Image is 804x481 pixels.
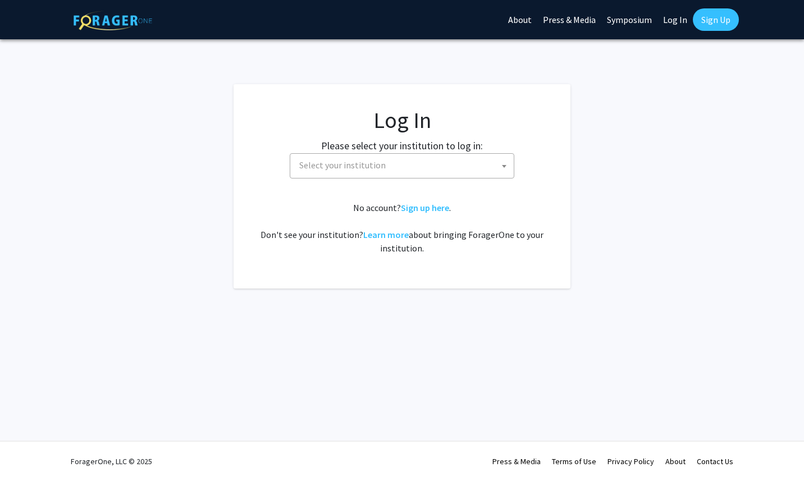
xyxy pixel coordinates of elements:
[665,456,686,466] a: About
[552,456,596,466] a: Terms of Use
[295,154,514,177] span: Select your institution
[693,8,739,31] a: Sign Up
[71,442,152,481] div: ForagerOne, LLC © 2025
[290,153,514,178] span: Select your institution
[607,456,654,466] a: Privacy Policy
[401,202,449,213] a: Sign up here
[74,11,152,30] img: ForagerOne Logo
[697,456,733,466] a: Contact Us
[299,159,386,171] span: Select your institution
[321,138,483,153] label: Please select your institution to log in:
[363,229,409,240] a: Learn more about bringing ForagerOne to your institution
[256,201,548,255] div: No account? . Don't see your institution? about bringing ForagerOne to your institution.
[256,107,548,134] h1: Log In
[492,456,541,466] a: Press & Media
